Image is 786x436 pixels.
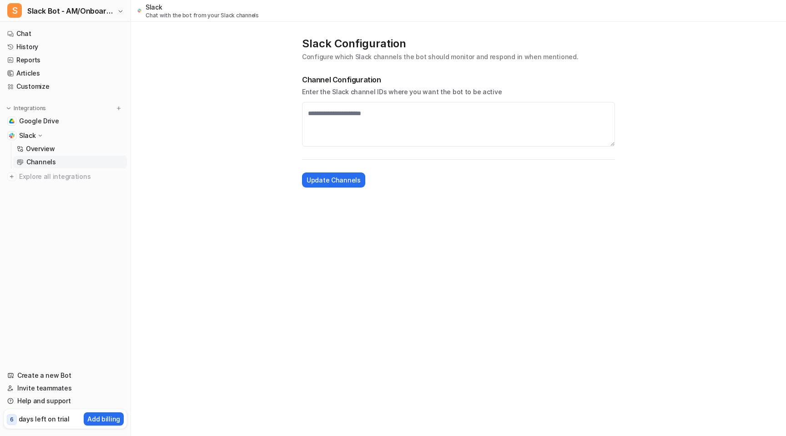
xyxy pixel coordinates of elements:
p: Add billing [87,414,120,424]
img: explore all integrations [7,172,16,181]
p: Slack Configuration [302,36,615,51]
a: Customize [4,80,127,93]
p: Integrations [14,105,46,112]
img: Google Drive [9,118,15,124]
a: Help and support [4,395,127,407]
a: Chat [4,27,127,40]
a: Explore all integrations [4,170,127,183]
a: Overview [13,142,127,155]
a: History [4,41,127,53]
span: S [7,3,22,18]
button: Update Channels [302,172,365,188]
button: Add billing [84,412,124,426]
div: Slack [146,2,259,19]
p: Configure which Slack channels the bot should monitor and respond in when mentioned. [302,52,615,61]
span: Google Drive [19,117,59,126]
span: Explore all integrations [19,169,123,184]
a: Invite teammates [4,382,127,395]
p: Overview [26,144,55,153]
span: Slack Bot - AM/Onboarding/CS [27,5,115,17]
img: menu_add.svg [116,105,122,112]
p: 6 [10,416,14,424]
p: Chat with the bot from your Slack channels [146,12,259,19]
img: Slack [9,133,15,138]
h2: Channel Configuration [302,74,615,85]
p: days left on trial [19,414,70,424]
a: Articles [4,67,127,80]
span: Update Channels [307,175,361,185]
p: Slack [19,131,36,140]
a: Reports [4,54,127,66]
img: expand menu [5,105,12,112]
a: Create a new Bot [4,369,127,382]
button: Integrations [4,104,49,113]
p: Channels [26,157,56,167]
a: Google DriveGoogle Drive [4,115,127,127]
a: Channels [13,156,127,168]
p: Enter the Slack channel IDs where you want the bot to be active [302,87,615,96]
img: slack.svg [136,7,143,14]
